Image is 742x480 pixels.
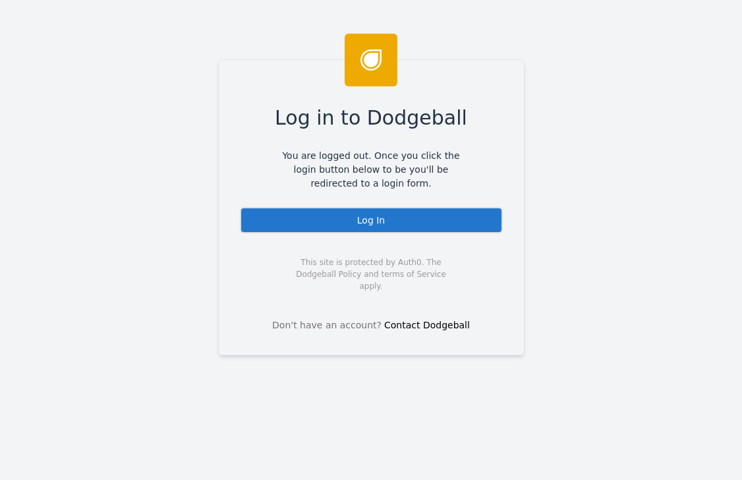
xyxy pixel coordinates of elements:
[285,256,458,292] span: This site is protected by Auth0. The Dodgeball Policy and terms of Service apply.
[384,320,470,330] a: Contact Dodgeball
[275,103,467,133] span: Log in to Dodgeball
[273,149,470,191] span: You are logged out. Once you click the login button below to be you'll be redirected to a login f...
[272,318,382,332] span: Don't have an account?
[240,207,503,233] div: Log In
